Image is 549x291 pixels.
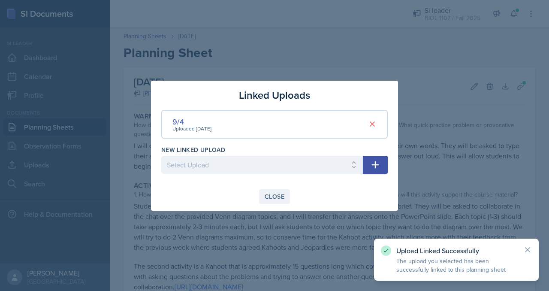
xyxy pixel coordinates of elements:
[172,125,211,133] div: Uploaded [DATE]
[239,88,310,103] h3: Linked Uploads
[259,189,290,204] button: Close
[396,246,516,255] p: Upload Linked Successfully
[396,257,516,274] p: The upload you selected has been successfully linked to this planning sheet
[161,145,225,154] label: New Linked Upload
[265,193,284,200] div: Close
[172,116,211,127] div: 9/4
